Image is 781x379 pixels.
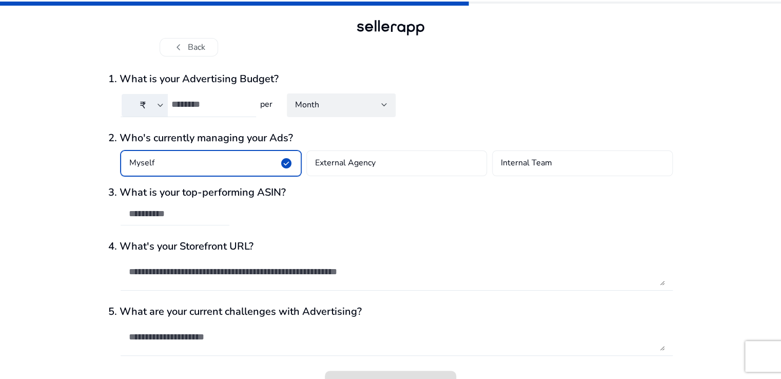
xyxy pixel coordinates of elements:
span: check_circle [280,157,292,169]
h3: 1. What is your Advertising Budget? [108,73,673,85]
h4: Myself [129,157,154,169]
h3: 4. What's your Storefront URL? [108,240,673,253]
h4: per [256,100,275,109]
span: chevron_left [172,41,185,53]
button: chevron_leftBack [160,38,218,56]
h3: 5. What are your current challenges with Advertising? [108,306,673,318]
span: Month [295,99,319,110]
span: ₹ [140,99,146,111]
h4: Internal Team [501,157,552,169]
h4: External Agency [315,157,376,169]
h3: 2. Who's currently managing your Ads? [108,132,673,144]
h3: 3. What is your top-performing ASIN? [108,186,673,199]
